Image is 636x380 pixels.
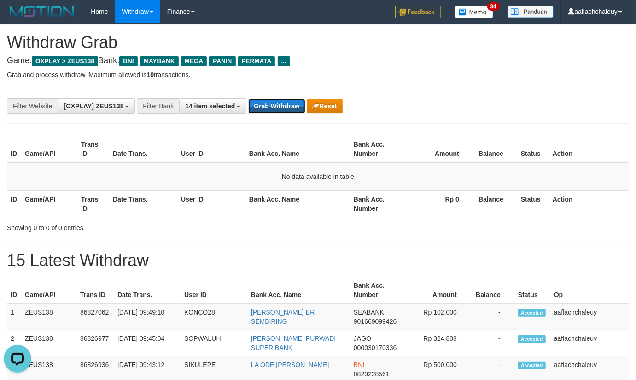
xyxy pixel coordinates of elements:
button: Grab Withdraw [248,99,305,113]
td: ZEUS138 [21,303,76,330]
th: Trans ID [77,190,109,217]
span: PERMATA [238,56,275,66]
span: [OXPLAY] ZEUS138 [64,102,123,110]
h4: Game: Bank: [7,56,629,65]
button: Open LiveChat chat widget [4,4,31,31]
th: ID [7,136,21,162]
th: Date Trans. [109,190,177,217]
td: Rp 324,808 [405,330,471,356]
th: Game/API [21,136,77,162]
span: JAGO [354,335,371,342]
td: KONCO28 [181,303,247,330]
button: 14 item selected [179,98,246,114]
th: Date Trans. [114,277,181,303]
td: - [471,330,514,356]
span: SEABANK [354,309,384,316]
a: LA ODE [PERSON_NAME] [251,361,329,368]
th: Bank Acc. Name [247,277,350,303]
td: No data available in table [7,162,629,191]
td: [DATE] 09:49:10 [114,303,181,330]
span: Accepted [518,362,546,369]
div: Filter Bank [137,98,179,114]
th: Action [549,190,629,217]
th: Date Trans. [109,136,177,162]
td: 86827062 [76,303,114,330]
th: User ID [181,277,247,303]
th: Bank Acc. Name [245,190,350,217]
span: MEGA [181,56,207,66]
td: ZEUS138 [21,330,76,356]
td: 2 [7,330,21,356]
th: Amount [405,277,471,303]
h1: Withdraw Grab [7,33,629,52]
th: Action [549,136,629,162]
span: BNI [354,361,364,368]
th: ID [7,190,21,217]
th: Rp 0 [406,190,473,217]
th: Bank Acc. Number [350,136,406,162]
span: Accepted [518,309,546,317]
th: ID [7,277,21,303]
td: - [471,303,514,330]
th: Bank Acc. Number [350,190,406,217]
span: OXPLAY > ZEUS138 [32,56,98,66]
img: panduan.png [508,6,554,18]
span: MAYBANK [140,56,179,66]
td: aaflachchaleuy [550,303,629,330]
img: MOTION_logo.png [7,5,77,18]
span: 14 item selected [185,102,235,110]
td: 1 [7,303,21,330]
td: aaflachchaleuy [550,330,629,356]
h1: 15 Latest Withdraw [7,251,629,270]
th: Balance [473,190,517,217]
th: Game/API [21,277,76,303]
strong: 10 [146,71,154,78]
th: Bank Acc. Name [245,136,350,162]
th: Balance [473,136,517,162]
td: Rp 102,000 [405,303,471,330]
th: User ID [177,136,245,162]
th: User ID [177,190,245,217]
span: Copy 901669099426 to clipboard [354,318,397,325]
div: Filter Website [7,98,58,114]
th: Status [514,277,550,303]
span: PANIN [209,56,235,66]
span: Copy 0829228561 to clipboard [354,370,390,378]
p: Grab and process withdraw. Maximum allowed is transactions. [7,70,629,79]
th: Status [517,136,549,162]
span: Accepted [518,335,546,343]
th: Status [517,190,549,217]
th: Game/API [21,190,77,217]
span: BNI [119,56,137,66]
th: Op [550,277,629,303]
div: Showing 0 to 0 of 0 entries [7,220,258,232]
a: [PERSON_NAME] BR SEMBIRING [251,309,315,325]
td: [DATE] 09:45:04 [114,330,181,356]
span: Copy 000030170336 to clipboard [354,344,397,351]
th: Trans ID [77,136,109,162]
button: [OXPLAY] ZEUS138 [58,98,135,114]
span: ... [278,56,290,66]
img: Feedback.jpg [395,6,441,18]
button: Reset [307,99,343,113]
span: 34 [487,2,500,11]
th: Trans ID [76,277,114,303]
th: Amount [406,136,473,162]
a: [PERSON_NAME] PURWADI SUPER BANK [251,335,336,351]
td: SOPWALUH [181,330,247,356]
th: Balance [471,277,514,303]
td: 86826977 [76,330,114,356]
img: Button%20Memo.svg [455,6,494,18]
th: Bank Acc. Number [350,277,405,303]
